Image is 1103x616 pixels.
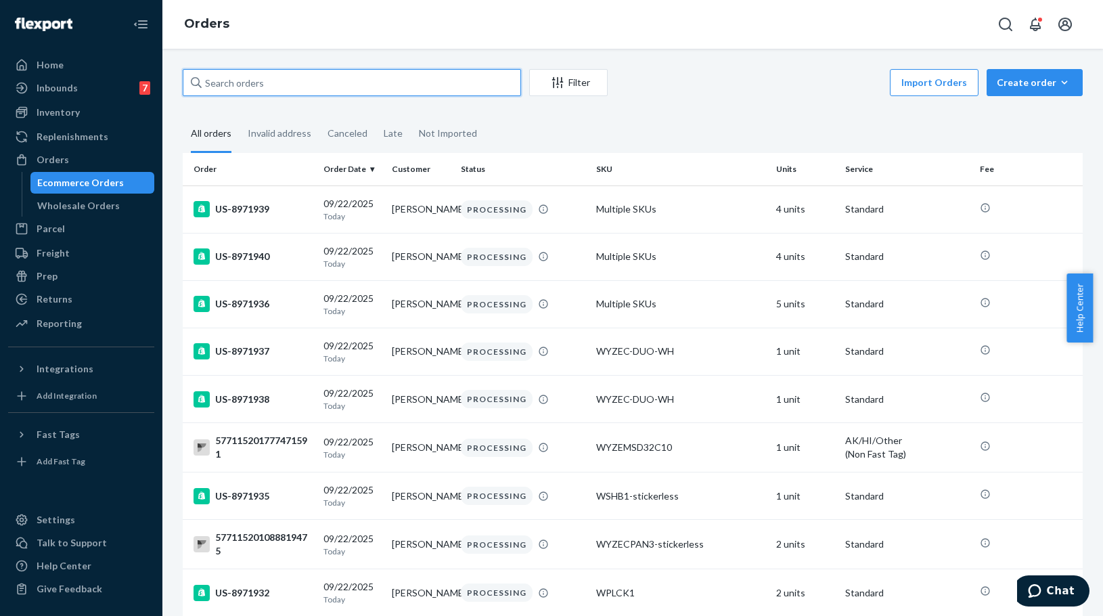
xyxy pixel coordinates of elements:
[8,126,154,148] a: Replenishments
[173,5,240,44] ol: breadcrumbs
[771,280,840,328] td: 5 units
[596,393,765,406] div: WYZEC-DUO-WH
[37,106,80,119] div: Inventory
[194,201,313,217] div: US-8971939
[461,248,533,266] div: PROCESSING
[37,582,102,596] div: Give Feedback
[8,385,154,407] a: Add Integration
[194,531,313,558] div: 577115201088819475
[323,532,382,557] div: 09/22/2025
[771,153,840,185] th: Units
[8,358,154,380] button: Integrations
[771,185,840,233] td: 4 units
[194,391,313,408] div: US-8971938
[386,423,455,472] td: [PERSON_NAME]
[37,317,82,330] div: Reporting
[596,489,765,503] div: WSHB1-stickerless
[596,586,765,600] div: WPLCK1
[461,295,533,313] div: PROCESSING
[323,435,382,460] div: 09/22/2025
[8,218,154,240] a: Parcel
[37,513,75,527] div: Settings
[461,584,533,602] div: PROCESSING
[845,537,970,551] p: Standard
[323,292,382,317] div: 09/22/2025
[318,153,387,185] th: Order Date
[384,116,403,151] div: Late
[8,54,154,76] a: Home
[183,69,521,96] input: Search orders
[845,586,970,600] p: Standard
[8,77,154,99] a: Inbounds7
[323,580,382,605] div: 09/22/2025
[323,449,382,460] p: Today
[194,343,313,359] div: US-8971937
[323,594,382,605] p: Today
[248,116,311,151] div: Invalid address
[323,197,382,222] div: 09/22/2025
[323,546,382,557] p: Today
[386,280,455,328] td: [PERSON_NAME]
[386,520,455,569] td: [PERSON_NAME]
[529,69,608,96] button: Filter
[8,555,154,577] a: Help Center
[37,199,120,213] div: Wholesale Orders
[1017,575,1089,609] iframe: Opens a widget where you can chat to one of our agents
[8,451,154,472] a: Add Fast Tag
[184,16,229,31] a: Orders
[139,81,150,95] div: 7
[845,345,970,358] p: Standard
[37,292,72,306] div: Returns
[591,233,771,280] td: Multiple SKUs
[323,305,382,317] p: Today
[1066,273,1093,343] span: Help Center
[37,130,108,144] div: Replenishments
[386,185,455,233] td: [PERSON_NAME]
[37,222,65,236] div: Parcel
[771,472,840,520] td: 1 unit
[8,265,154,287] a: Prep
[323,211,382,222] p: Today
[890,69,978,96] button: Import Orders
[30,195,155,217] a: Wholesale Orders
[461,487,533,505] div: PROCESSING
[845,447,970,461] div: (Non Fast Tag)
[386,472,455,520] td: [PERSON_NAME]
[37,246,70,260] div: Freight
[191,116,231,153] div: All orders
[386,233,455,280] td: [PERSON_NAME]
[840,153,975,185] th: Service
[992,11,1019,38] button: Open Search Box
[127,11,154,38] button: Close Navigation
[323,497,382,508] p: Today
[455,153,591,185] th: Status
[591,185,771,233] td: Multiple SKUs
[461,200,533,219] div: PROCESSING
[419,116,477,151] div: Not Imported
[8,532,154,554] button: Talk to Support
[8,102,154,123] a: Inventory
[37,269,58,283] div: Prep
[974,153,1083,185] th: Fee
[37,559,91,573] div: Help Center
[30,172,155,194] a: Ecommerce Orders
[997,76,1073,89] div: Create order
[987,69,1083,96] button: Create order
[591,280,771,328] td: Multiple SKUs
[37,176,124,190] div: Ecommerce Orders
[37,428,80,441] div: Fast Tags
[8,424,154,445] button: Fast Tags
[194,248,313,265] div: US-8971940
[596,345,765,358] div: WYZEC-DUO-WH
[771,233,840,280] td: 4 units
[461,439,533,457] div: PROCESSING
[596,537,765,551] div: WYZECPAN3-stickerless
[771,328,840,375] td: 1 unit
[392,163,450,175] div: Customer
[1052,11,1079,38] button: Open account menu
[15,18,72,31] img: Flexport logo
[845,202,970,216] p: Standard
[8,313,154,334] a: Reporting
[37,456,85,467] div: Add Fast Tag
[845,297,970,311] p: Standard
